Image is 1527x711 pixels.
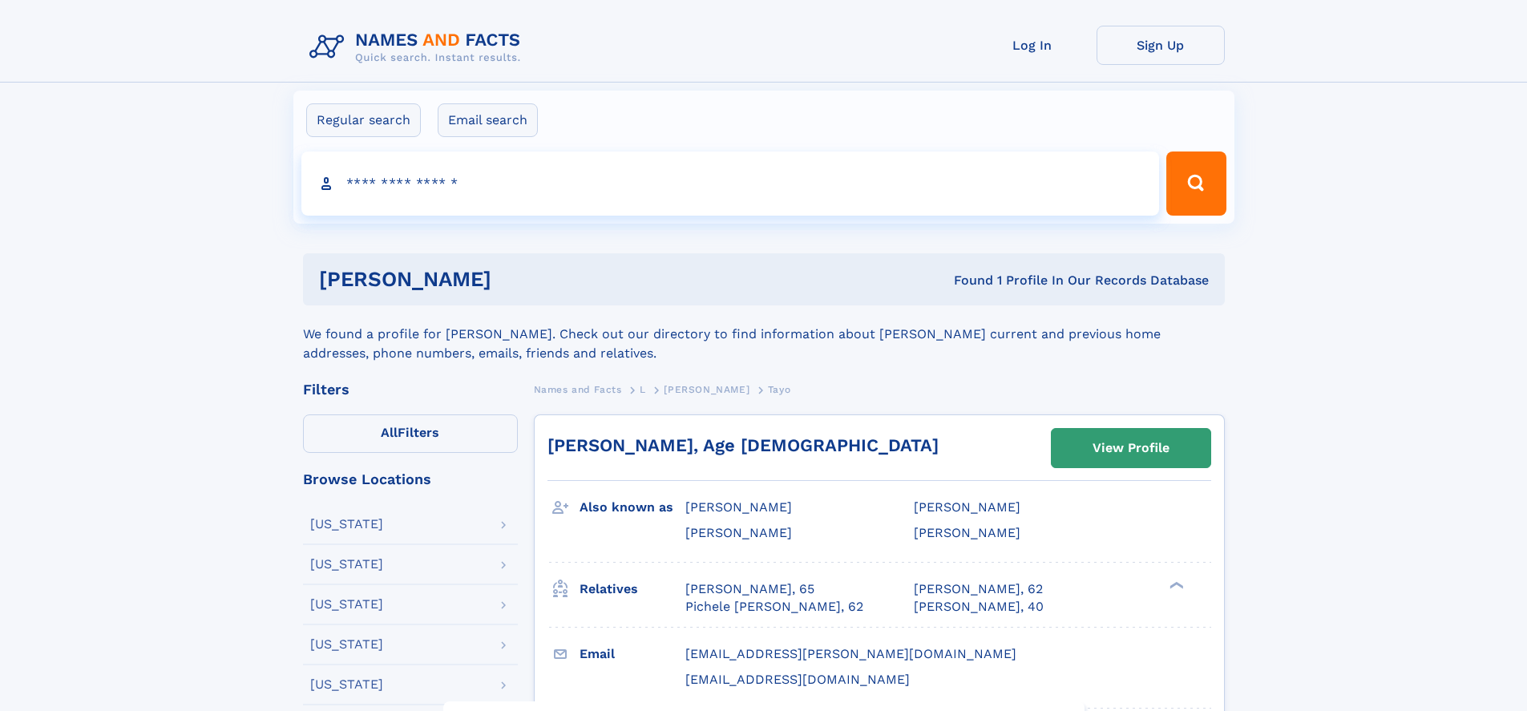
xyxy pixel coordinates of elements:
[547,435,939,455] a: [PERSON_NAME], Age [DEMOGRAPHIC_DATA]
[303,26,534,69] img: Logo Names and Facts
[1093,430,1169,467] div: View Profile
[685,646,1016,661] span: [EMAIL_ADDRESS][PERSON_NAME][DOMAIN_NAME]
[664,379,749,399] a: [PERSON_NAME]
[301,151,1160,216] input: search input
[381,425,398,440] span: All
[640,379,646,399] a: L
[914,580,1043,598] a: [PERSON_NAME], 62
[968,26,1097,65] a: Log In
[914,598,1044,616] a: [PERSON_NAME], 40
[768,384,790,395] span: Tayo
[310,518,383,531] div: [US_STATE]
[303,472,518,487] div: Browse Locations
[664,384,749,395] span: [PERSON_NAME]
[685,580,814,598] a: [PERSON_NAME], 65
[580,576,685,603] h3: Relatives
[685,672,910,687] span: [EMAIL_ADDRESS][DOMAIN_NAME]
[303,382,518,397] div: Filters
[914,525,1020,540] span: [PERSON_NAME]
[310,638,383,651] div: [US_STATE]
[685,525,792,540] span: [PERSON_NAME]
[310,558,383,571] div: [US_STATE]
[310,598,383,611] div: [US_STATE]
[722,272,1209,289] div: Found 1 Profile In Our Records Database
[580,494,685,521] h3: Also known as
[534,379,622,399] a: Names and Facts
[303,414,518,453] label: Filters
[580,640,685,668] h3: Email
[1052,429,1210,467] a: View Profile
[685,598,863,616] a: Pichele [PERSON_NAME], 62
[914,499,1020,515] span: [PERSON_NAME]
[319,269,723,289] h1: [PERSON_NAME]
[685,499,792,515] span: [PERSON_NAME]
[310,678,383,691] div: [US_STATE]
[1165,580,1185,590] div: ❯
[303,305,1225,363] div: We found a profile for [PERSON_NAME]. Check out our directory to find information about [PERSON_N...
[1097,26,1225,65] a: Sign Up
[1166,151,1226,216] button: Search Button
[438,103,538,137] label: Email search
[640,384,646,395] span: L
[306,103,421,137] label: Regular search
